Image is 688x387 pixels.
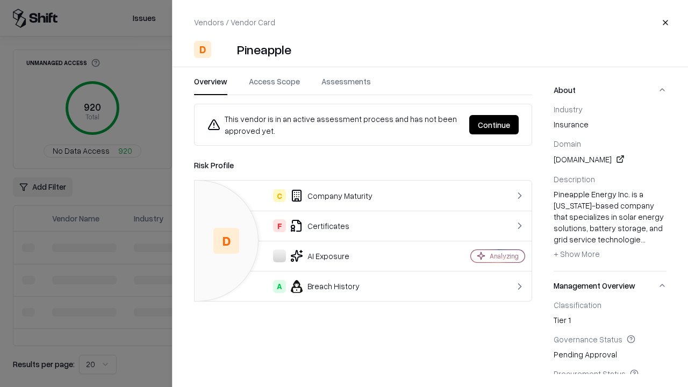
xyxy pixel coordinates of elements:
[641,234,646,244] span: ...
[554,249,600,259] span: + Show More
[554,369,666,378] div: Procurement Status
[207,113,461,137] div: This vendor is in an active assessment process and has not been approved yet.
[490,252,519,261] div: Analyzing
[321,76,371,95] button: Assessments
[554,300,666,310] div: Classification
[554,245,600,262] button: + Show More
[554,139,666,148] div: Domain
[554,76,666,104] button: About
[554,300,666,326] div: Tier 1
[273,280,286,293] div: A
[203,189,433,202] div: Company Maturity
[203,249,433,262] div: AI Exposure
[203,219,433,232] div: Certificates
[554,119,666,130] span: insurance
[554,104,666,114] div: Industry
[554,271,666,300] button: Management Overview
[554,189,666,263] div: Pineapple Energy Inc. is a [US_STATE]-based company that specializes in solar energy solutions, b...
[194,41,211,58] div: D
[194,159,532,171] div: Risk Profile
[554,174,666,184] div: Description
[273,189,286,202] div: C
[203,280,433,293] div: Breach History
[469,115,519,134] button: Continue
[554,104,666,271] div: About
[273,219,286,232] div: F
[249,76,300,95] button: Access Scope
[216,41,233,58] img: Pineapple
[554,153,666,166] div: [DOMAIN_NAME]
[213,228,239,254] div: D
[237,41,291,58] div: Pineapple
[554,334,666,344] div: Governance Status
[554,334,666,360] div: Pending Approval
[194,17,275,28] p: Vendors / Vendor Card
[194,76,227,95] button: Overview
